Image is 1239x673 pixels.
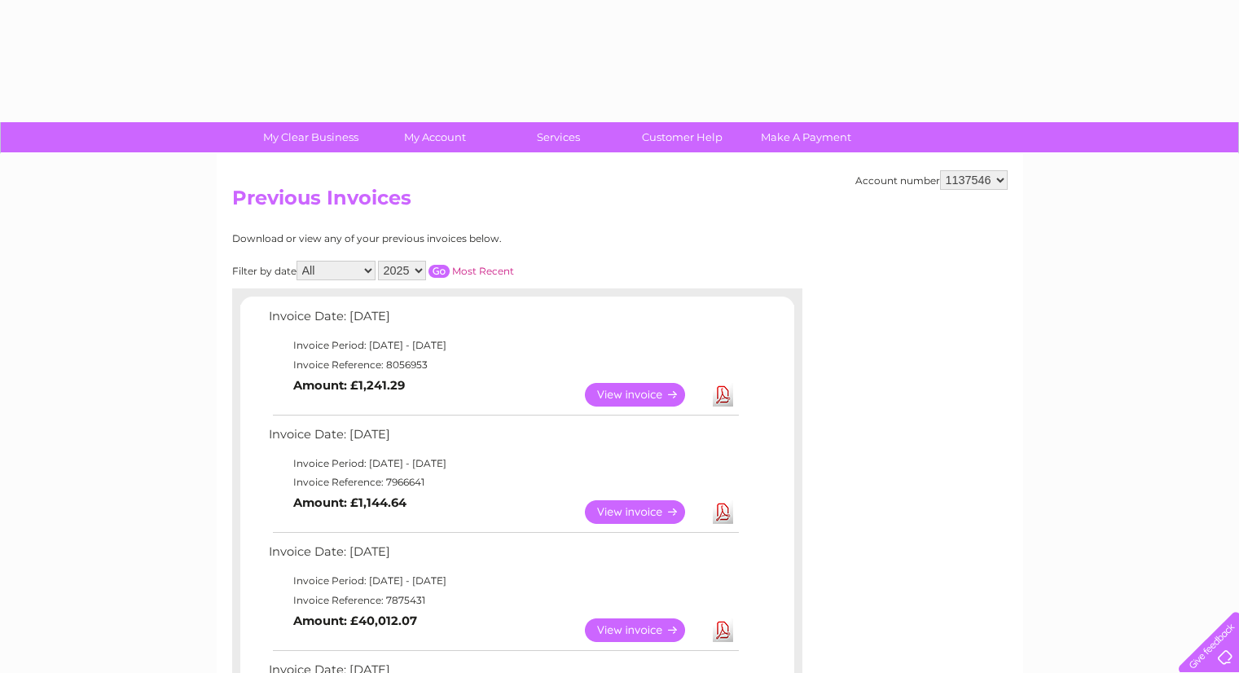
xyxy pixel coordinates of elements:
[491,122,626,152] a: Services
[265,473,741,492] td: Invoice Reference: 7966641
[265,336,741,355] td: Invoice Period: [DATE] - [DATE]
[293,378,405,393] b: Amount: £1,241.29
[713,500,733,524] a: Download
[232,187,1008,218] h2: Previous Invoices
[615,122,749,152] a: Customer Help
[265,454,741,473] td: Invoice Period: [DATE] - [DATE]
[232,261,660,280] div: Filter by date
[265,541,741,571] td: Invoice Date: [DATE]
[265,591,741,610] td: Invoice Reference: 7875431
[855,170,1008,190] div: Account number
[293,495,406,510] b: Amount: £1,144.64
[713,618,733,642] a: Download
[585,618,705,642] a: View
[244,122,378,152] a: My Clear Business
[265,306,741,336] td: Invoice Date: [DATE]
[713,383,733,407] a: Download
[585,383,705,407] a: View
[452,265,514,277] a: Most Recent
[232,233,660,244] div: Download or view any of your previous invoices below.
[265,355,741,375] td: Invoice Reference: 8056953
[367,122,502,152] a: My Account
[739,122,873,152] a: Make A Payment
[265,424,741,454] td: Invoice Date: [DATE]
[293,614,417,628] b: Amount: £40,012.07
[585,500,705,524] a: View
[265,571,741,591] td: Invoice Period: [DATE] - [DATE]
